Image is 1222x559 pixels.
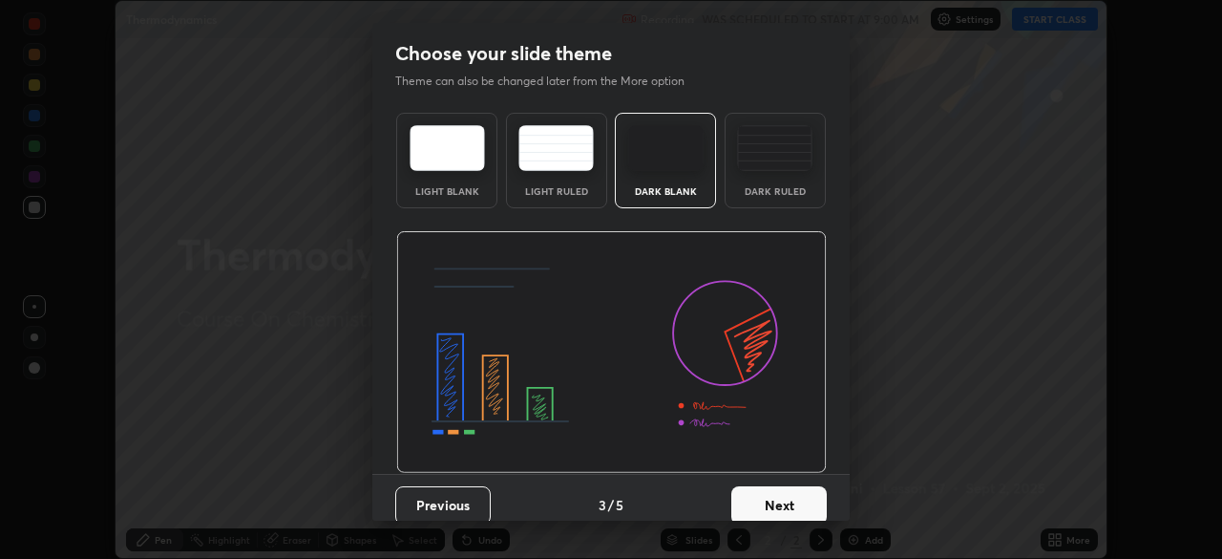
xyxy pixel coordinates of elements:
h4: 3 [599,495,606,515]
img: darkRuledTheme.de295e13.svg [737,125,812,171]
h4: 5 [616,495,623,515]
button: Next [731,486,827,525]
button: Previous [395,486,491,525]
div: Dark Ruled [737,186,813,196]
h2: Choose your slide theme [395,41,612,66]
div: Light Ruled [518,186,595,196]
h4: / [608,495,614,515]
img: darkTheme.f0cc69e5.svg [628,125,704,171]
img: darkThemeBanner.d06ce4a2.svg [396,231,827,474]
div: Dark Blank [627,186,704,196]
img: lightTheme.e5ed3b09.svg [410,125,485,171]
p: Theme can also be changed later from the More option [395,73,705,90]
div: Light Blank [409,186,485,196]
img: lightRuledTheme.5fabf969.svg [518,125,594,171]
